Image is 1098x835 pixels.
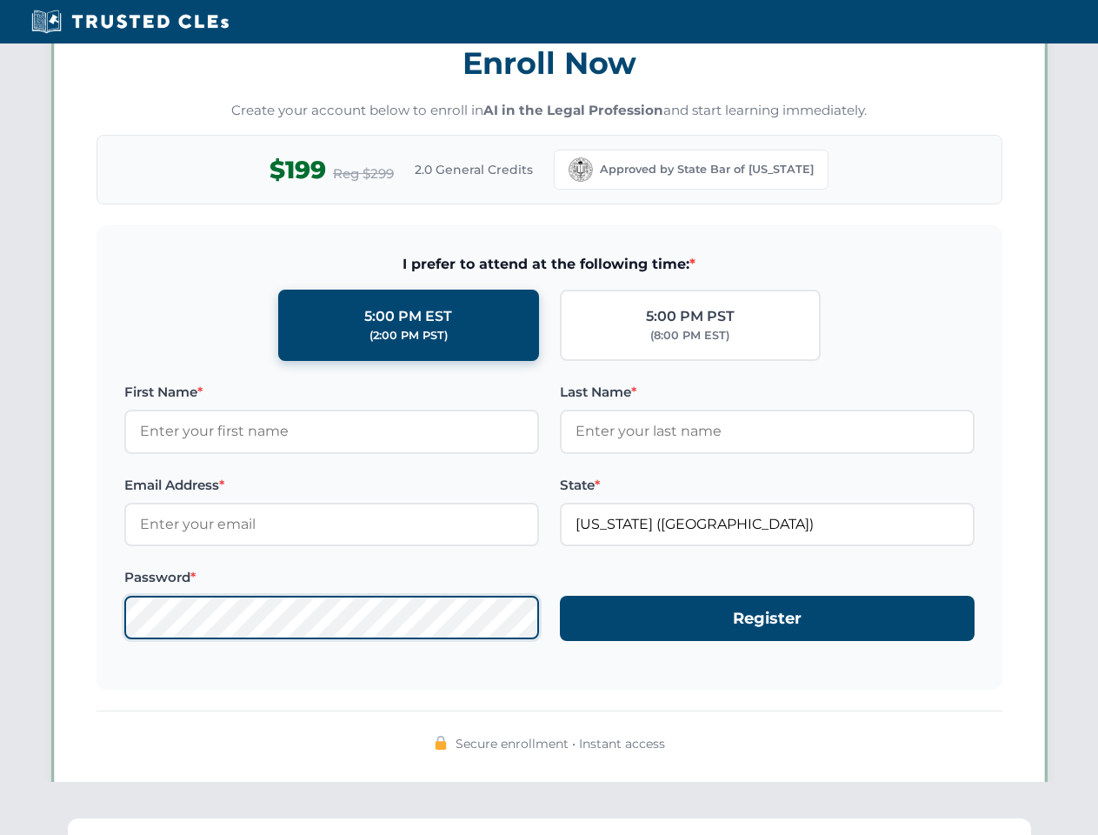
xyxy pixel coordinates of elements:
span: $199 [270,150,326,190]
label: Email Address [124,475,539,496]
input: California (CA) [560,503,975,546]
label: Last Name [560,382,975,403]
span: Approved by State Bar of [US_STATE] [600,161,814,178]
div: (2:00 PM PST) [369,327,448,344]
span: Reg $299 [333,164,394,184]
img: California Bar [569,157,593,182]
span: Secure enrollment • Instant access [456,734,665,753]
label: State [560,475,975,496]
p: Create your account below to enroll in and start learning immediately. [96,101,1002,121]
div: 5:00 PM PST [646,305,735,328]
span: 2.0 General Credits [415,160,533,179]
button: Register [560,596,975,642]
h3: Enroll Now [96,36,1002,90]
label: Password [124,567,539,588]
strong: AI in the Legal Profession [483,102,663,118]
input: Enter your email [124,503,539,546]
div: (8:00 PM EST) [650,327,729,344]
img: Trusted CLEs [26,9,234,35]
div: 5:00 PM EST [364,305,452,328]
img: 🔒 [434,736,448,750]
input: Enter your first name [124,410,539,453]
label: First Name [124,382,539,403]
input: Enter your last name [560,410,975,453]
span: I prefer to attend at the following time: [124,253,975,276]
